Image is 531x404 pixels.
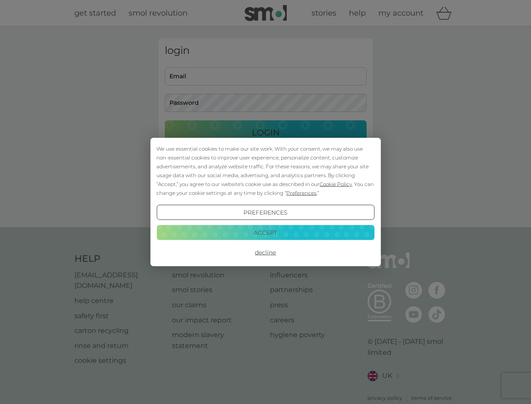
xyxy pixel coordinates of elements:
[286,190,317,196] span: Preferences
[156,205,374,220] button: Preferences
[320,181,352,187] span: Cookie Policy
[156,225,374,240] button: Accept
[156,144,374,197] div: We use essential cookies to make our site work. With your consent, we may also use non-essential ...
[156,245,374,260] button: Decline
[150,138,380,266] div: Cookie Consent Prompt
